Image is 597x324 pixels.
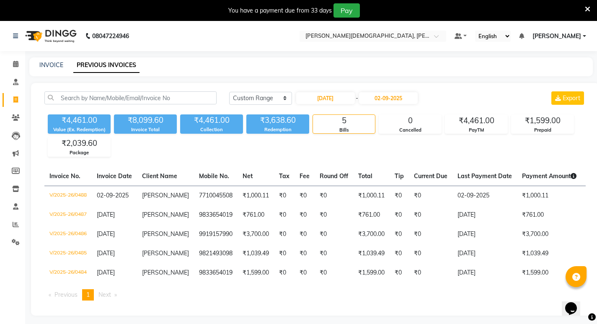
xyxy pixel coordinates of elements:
span: [DATE] [97,249,115,257]
b: 08047224946 [92,24,129,48]
div: You have a payment due from 33 days [228,6,332,15]
td: ₹1,599.00 [238,263,274,283]
span: Total [358,172,372,180]
div: Bills [313,127,375,134]
td: ₹0 [315,186,353,205]
td: ₹0 [390,225,409,244]
td: ₹0 [274,244,295,263]
span: [PERSON_NAME] [142,192,189,199]
span: Fee [300,172,310,180]
span: [PERSON_NAME] [532,32,581,41]
input: Start Date [296,92,355,104]
td: V/2025-26/0484 [44,263,92,283]
td: ₹0 [295,205,315,225]
span: Previous [54,291,78,298]
td: ₹0 [274,205,295,225]
td: ₹0 [409,244,452,263]
div: ₹1,599.00 [512,115,574,127]
span: Client Name [142,172,177,180]
td: ₹0 [295,263,315,283]
div: ₹8,099.60 [114,114,177,126]
button: Pay [333,3,360,18]
td: ₹1,039.49 [353,244,390,263]
span: [PERSON_NAME] [142,230,189,238]
img: logo [21,24,79,48]
td: ₹1,599.00 [517,263,581,283]
td: ₹1,039.49 [517,244,581,263]
div: Package [48,149,110,156]
div: Cancelled [379,127,441,134]
input: End Date [359,92,418,104]
span: [DATE] [97,211,115,218]
td: ₹1,039.49 [238,244,274,263]
td: [DATE] [452,263,517,283]
span: - [356,94,358,103]
td: ₹0 [315,263,353,283]
span: 1 [86,291,90,298]
div: Prepaid [512,127,574,134]
td: 9833654019 [194,205,238,225]
td: ₹761.00 [517,205,581,225]
td: 9821493098 [194,244,238,263]
td: V/2025-26/0485 [44,244,92,263]
td: ₹0 [295,225,315,244]
span: Payment Amount [522,172,576,180]
td: V/2025-26/0486 [44,225,92,244]
div: ₹4,461.00 [445,115,507,127]
span: Invoice No. [49,172,80,180]
td: 9833654019 [194,263,238,283]
td: 9919157990 [194,225,238,244]
div: 0 [379,115,441,127]
td: ₹1,000.11 [353,186,390,205]
td: ₹0 [390,244,409,263]
td: ₹3,700.00 [353,225,390,244]
td: ₹0 [295,186,315,205]
td: ₹0 [274,225,295,244]
span: 02-09-2025 [97,192,129,199]
button: Export [551,91,584,105]
td: ₹0 [409,225,452,244]
nav: Pagination [44,289,586,301]
span: [PERSON_NAME] [142,269,189,276]
span: Tip [395,172,404,180]
a: INVOICE [39,61,63,69]
span: [PERSON_NAME] [142,211,189,218]
span: Tax [279,172,289,180]
td: ₹1,000.11 [238,186,274,205]
td: [DATE] [452,225,517,244]
span: Mobile No. [199,172,229,180]
div: Collection [180,126,243,133]
td: ₹0 [315,205,353,225]
td: ₹761.00 [353,205,390,225]
div: ₹3,638.60 [246,114,309,126]
td: ₹0 [315,225,353,244]
input: Search by Name/Mobile/Email/Invoice No [44,91,217,104]
span: Export [563,94,580,102]
div: Value (Ex. Redemption) [48,126,111,133]
td: ₹0 [409,186,452,205]
td: ₹1,599.00 [353,263,390,283]
a: PREVIOUS INVOICES [73,58,140,73]
td: ₹3,700.00 [517,225,581,244]
span: [PERSON_NAME] [142,249,189,257]
span: Invoice Date [97,172,132,180]
div: ₹2,039.60 [48,137,110,149]
div: PayTM [445,127,507,134]
span: Next [98,291,111,298]
span: Current Due [414,172,447,180]
td: ₹0 [409,263,452,283]
td: ₹0 [390,205,409,225]
span: Round Off [320,172,348,180]
td: ₹0 [409,205,452,225]
div: ₹4,461.00 [48,114,111,126]
div: ₹4,461.00 [180,114,243,126]
div: Invoice Total [114,126,177,133]
td: 02-09-2025 [452,186,517,205]
iframe: chat widget [562,290,589,316]
td: ₹0 [315,244,353,263]
td: ₹761.00 [238,205,274,225]
div: Redemption [246,126,309,133]
td: ₹0 [390,263,409,283]
td: V/2025-26/0487 [44,205,92,225]
td: 7710045508 [194,186,238,205]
